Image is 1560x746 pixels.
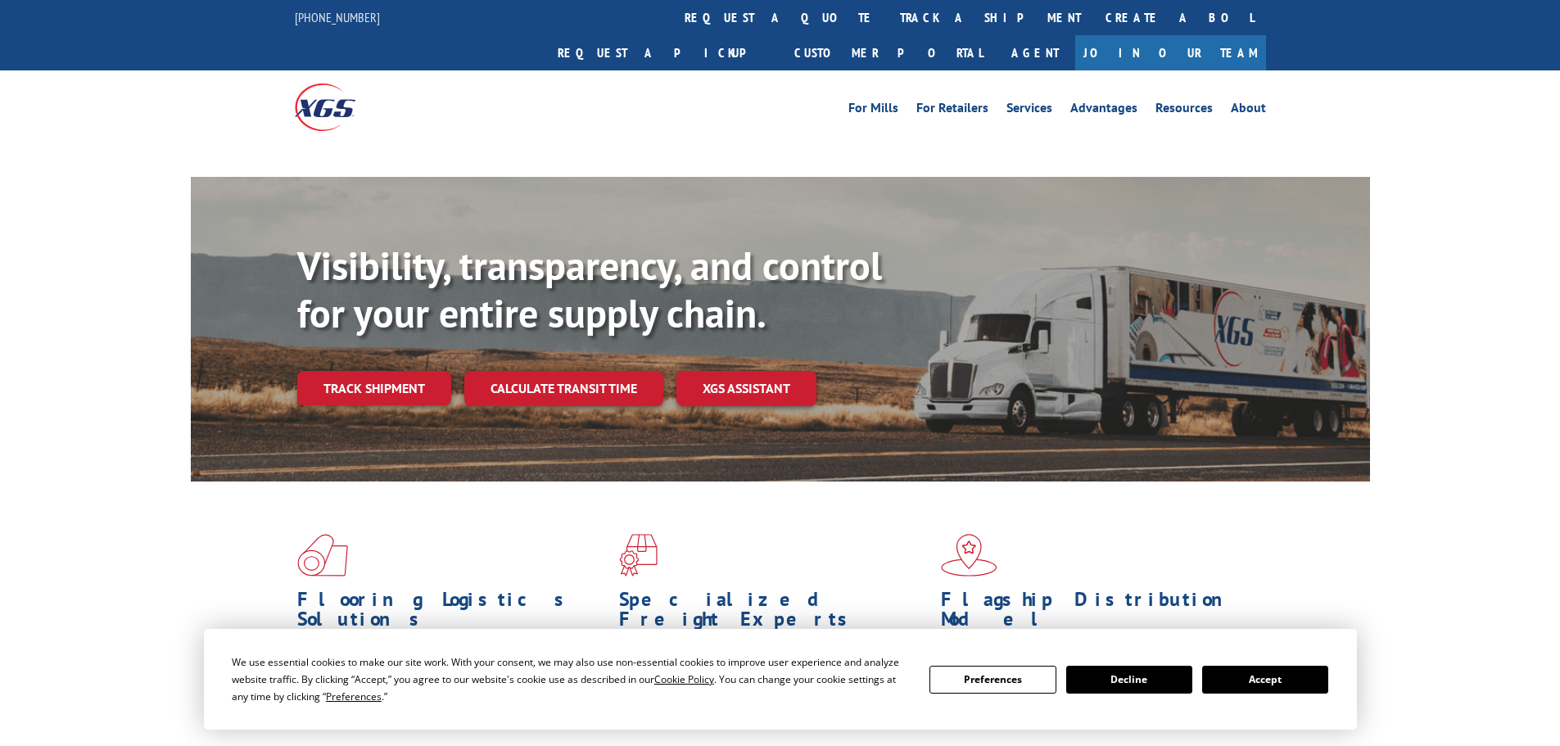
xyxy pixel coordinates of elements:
[1231,102,1266,120] a: About
[619,534,658,576] img: xgs-icon-focused-on-flooring-red
[295,9,380,25] a: [PHONE_NUMBER]
[1006,102,1052,120] a: Services
[326,689,382,703] span: Preferences
[1070,102,1137,120] a: Advantages
[297,534,348,576] img: xgs-icon-total-supply-chain-intelligence-red
[232,653,910,705] div: We use essential cookies to make our site work. With your consent, we may also use non-essential ...
[619,590,929,637] h1: Specialized Freight Experts
[204,629,1357,730] div: Cookie Consent Prompt
[654,672,714,686] span: Cookie Policy
[1202,666,1328,694] button: Accept
[297,371,451,405] a: Track shipment
[941,590,1250,637] h1: Flagship Distribution Model
[1075,35,1266,70] a: Join Our Team
[676,371,816,406] a: XGS ASSISTANT
[1155,102,1213,120] a: Resources
[297,590,607,637] h1: Flooring Logistics Solutions
[782,35,995,70] a: Customer Portal
[1066,666,1192,694] button: Decline
[464,371,663,406] a: Calculate transit time
[297,240,882,338] b: Visibility, transparency, and control for your entire supply chain.
[995,35,1075,70] a: Agent
[916,102,988,120] a: For Retailers
[545,35,782,70] a: Request a pickup
[929,666,1056,694] button: Preferences
[848,102,898,120] a: For Mills
[941,534,997,576] img: xgs-icon-flagship-distribution-model-red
